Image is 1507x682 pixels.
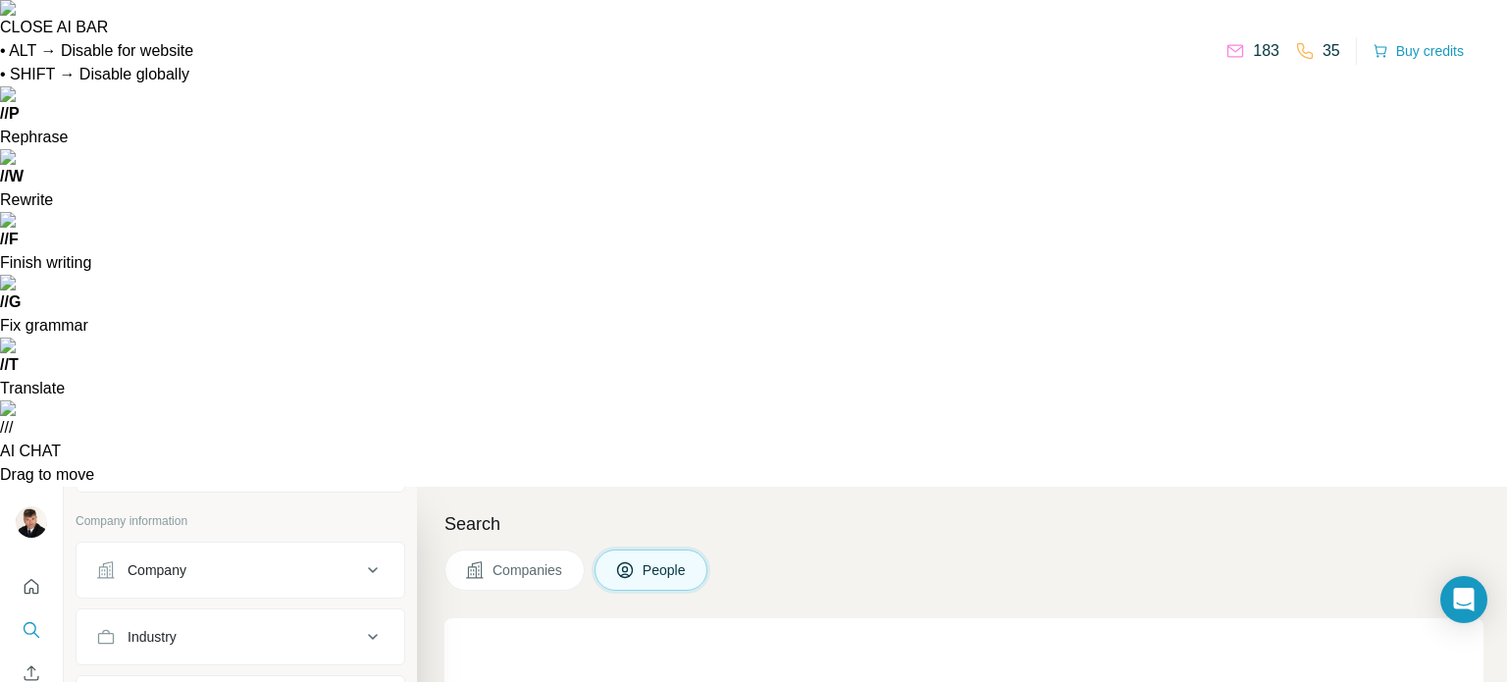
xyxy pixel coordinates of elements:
[128,627,177,647] div: Industry
[128,560,186,580] div: Company
[77,613,404,660] button: Industry
[76,512,405,530] p: Company information
[493,560,564,580] span: Companies
[16,506,47,538] img: Avatar
[16,569,47,604] button: Quick start
[1440,576,1487,623] div: Open Intercom Messenger
[16,612,47,648] button: Search
[444,510,1483,538] h4: Search
[643,560,688,580] span: People
[77,547,404,594] button: Company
